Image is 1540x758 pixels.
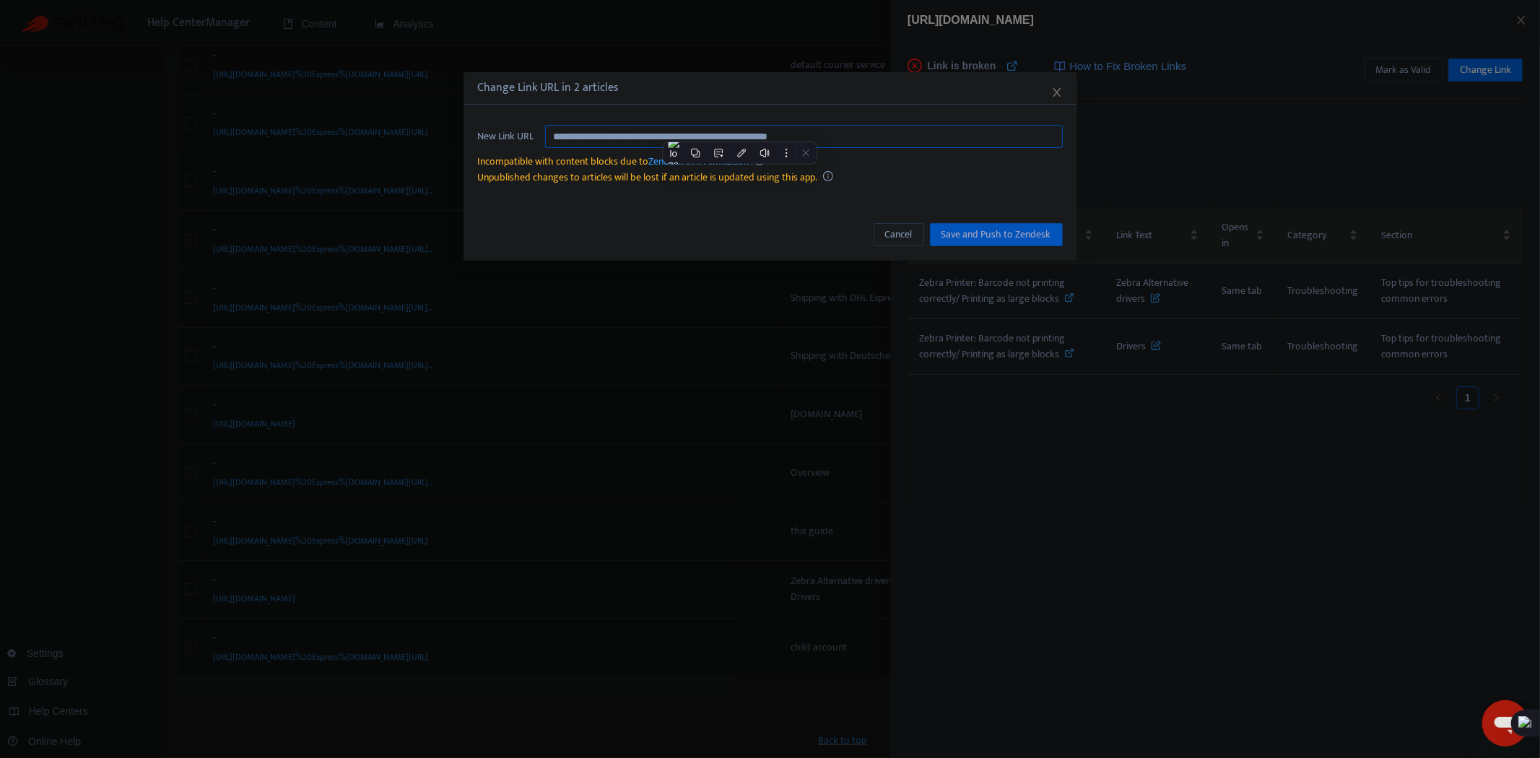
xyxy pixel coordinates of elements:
div: Change Link URL in 2 articles [478,79,1063,97]
span: Incompatible with content blocks due to [478,153,749,170]
iframe: Button to launch messaging window [1482,700,1528,746]
span: New Link URL [478,128,534,144]
span: close [1051,87,1063,98]
span: info-circle [823,171,833,181]
button: Cancel [874,223,924,246]
button: Save and Push to Zendesk [930,223,1063,246]
button: Close [1049,84,1065,100]
span: Cancel [885,227,913,243]
span: Unpublished changes to articles will be lost if an article is updated using this app. [478,169,818,186]
a: Zendesk's API limitation [649,153,749,170]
